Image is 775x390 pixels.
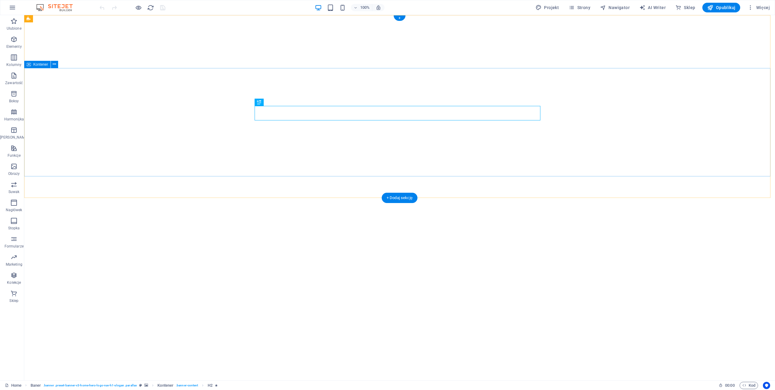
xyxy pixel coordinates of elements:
span: Nawigator [600,5,630,11]
span: Projekt [536,5,559,11]
p: Elementy [6,44,22,49]
span: Kliknij, aby zaznaczyć. Kliknij dwukrotnie, aby edytować [208,382,213,389]
button: Projekt [533,3,561,12]
img: Editor Logo [35,4,80,11]
p: Nagłówek [6,208,22,212]
h6: 100% [360,4,370,11]
button: Strony [566,3,593,12]
span: Więcej [747,5,770,11]
button: Kliknij tutaj, aby wyjść z trybu podglądu i kontynuować edycję [135,4,142,11]
p: Suwak [8,189,20,194]
span: Kliknij, aby zaznaczyć. Kliknij dwukrotnie, aby edytować [31,382,41,389]
span: : [729,383,730,388]
div: + Dodaj sekcję [382,193,417,203]
p: Kolumny [6,62,21,67]
div: Projekt (Ctrl+Alt+Y) [533,3,561,12]
button: Nawigator [598,3,632,12]
p: Stopka [8,226,20,231]
i: Element zawiera animację [215,384,218,387]
span: Opublikuj [707,5,735,11]
p: Harmonijka [4,117,24,122]
p: Marketing [6,262,22,267]
button: Opublikuj [702,3,740,12]
button: AI Writer [637,3,668,12]
p: Ulubione [7,26,21,31]
span: Kontener [33,63,48,66]
p: Obrazy [8,171,20,176]
i: Przeładuj stronę [147,4,154,11]
button: reload [147,4,154,11]
span: AI Writer [639,5,666,11]
i: Ten element jest konfigurowalnym ustawieniem wstępnym [139,384,142,387]
button: Kod [740,382,758,389]
p: Boksy [9,99,19,103]
div: + [394,15,405,21]
button: 100% [351,4,372,11]
p: Funkcje [8,153,21,158]
a: Kliknij, aby anulować zaznaczenie. Kliknij dwukrotnie, aby otworzyć Strony [5,382,21,389]
p: Sklep [9,298,18,303]
span: Sklep [675,5,695,11]
nav: breadcrumb [31,382,218,389]
button: Sklep [673,3,697,12]
span: . banner .preset-banner-v3-home-hero-logo-nav-h1-slogan .parallax [43,382,137,389]
button: Usercentrics [763,382,770,389]
p: Zawartość [5,80,23,85]
i: Po zmianie rozmiaru automatycznie dostosowuje poziom powiększenia do wybranego urządzenia. [376,5,381,10]
p: Formularze [5,244,24,249]
button: Więcej [745,3,772,12]
span: . banner-content [176,382,198,389]
span: Strony [569,5,590,11]
span: 00 00 [725,382,734,389]
i: Ten element zawiera tło [144,384,148,387]
span: Kod [742,382,755,389]
p: Kolekcje [7,280,21,285]
span: Kliknij, aby zaznaczyć. Kliknij dwukrotnie, aby edytować [157,382,173,389]
h6: Czas sesji [719,382,735,389]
